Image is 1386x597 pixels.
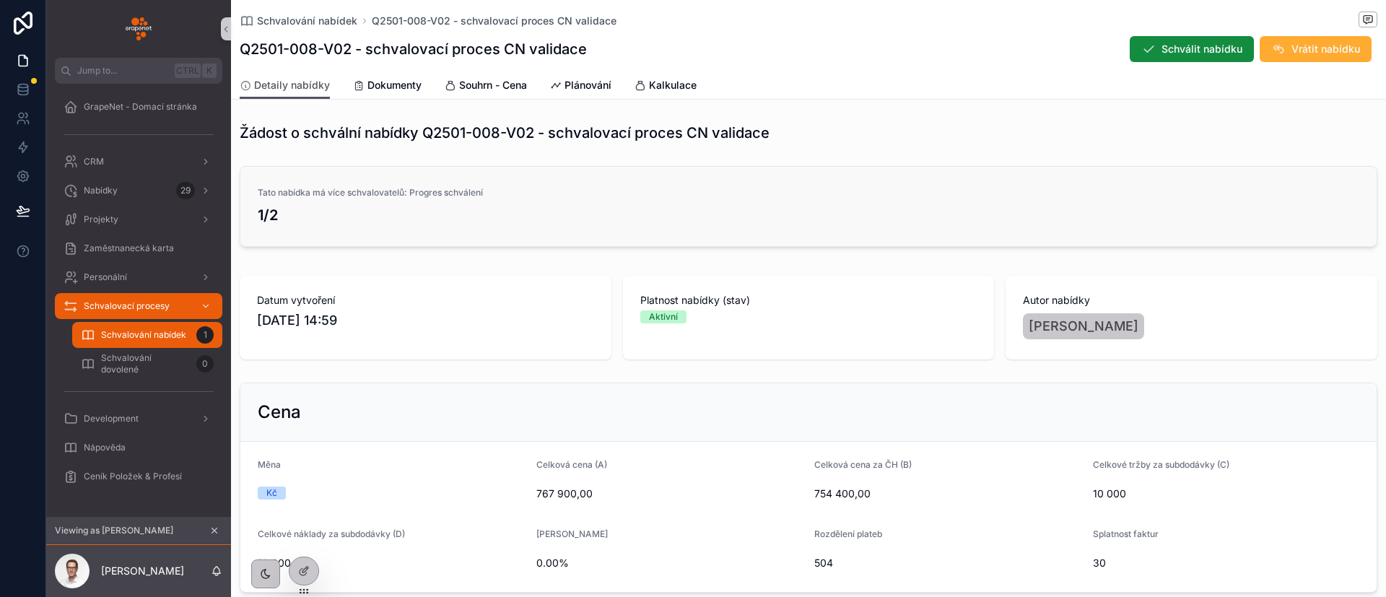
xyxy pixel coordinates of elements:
[196,355,214,372] div: 0
[814,528,882,539] span: Rozdělení plateb
[258,459,281,470] span: Měna
[254,78,330,92] span: Detaily nabídky
[1023,293,1360,308] span: Autor nabídky
[565,78,611,92] span: Plánování
[55,149,222,175] a: CRM
[55,178,222,204] a: Nabídky29
[367,78,422,92] span: Dokumenty
[84,271,127,283] span: Personální
[101,352,191,375] span: Schvalování dovolené
[1260,36,1372,62] button: Vrátit nabídku
[55,435,222,461] a: Nápověda
[1029,316,1138,336] span: [PERSON_NAME]
[84,300,170,312] span: Schvalovací procesy
[204,65,215,77] span: K
[1093,556,1360,570] span: 30
[55,525,173,536] span: Viewing as [PERSON_NAME]
[257,310,594,331] span: [DATE] 14:59
[258,187,1359,199] span: Tato nabídka má více schvalovatelů: Progres schválení
[240,72,330,100] a: Detaily nabídky
[240,123,770,143] h1: Žádost o schvální nabídky Q2501-008-V02 - schvalovací proces CN validace
[72,351,222,377] a: Schvalování dovolené0
[55,58,222,84] button: Jump to...CtrlK
[196,326,214,344] div: 1
[126,17,152,40] img: App logo
[649,310,678,323] div: Aktivní
[1093,459,1229,470] span: Celkové tržby za subdodávky (C)
[55,206,222,232] a: Projekty
[258,204,1359,226] h3: 1/2
[257,293,594,308] span: Datum vytvoření
[649,78,697,92] span: Kalkulace
[77,65,169,77] span: Jump to...
[266,487,277,500] div: Kč
[814,556,1081,570] span: 504
[1161,42,1242,56] span: Schválit nabídku
[814,459,912,470] span: Celková cena za ČH (B)
[459,78,527,92] span: Souhrn - Cena
[1093,528,1159,539] span: Splatnost faktur
[814,487,1081,501] span: 754 400,00
[84,413,139,424] span: Development
[84,185,118,196] span: Nabídky
[84,214,118,225] span: Projekty
[240,39,587,59] h1: Q2501-008-V02 - schvalovací proces CN validace
[101,564,184,578] p: [PERSON_NAME]
[84,471,182,482] span: Ceník Položek & Profesí
[445,72,527,101] a: Souhrn - Cena
[176,182,195,199] div: 29
[72,322,222,348] a: Schvalování nabídek1
[55,264,222,290] a: Personální
[240,14,357,28] a: Schvalování nabídek
[84,442,126,453] span: Nápověda
[258,401,301,424] h2: Cena
[1130,36,1254,62] button: Schválit nabídku
[372,14,616,28] a: Q2501-008-V02 - schvalovací proces CN validace
[258,528,405,539] span: Celkové náklady za subdodávky (D)
[55,463,222,489] a: Ceník Položek & Profesí
[536,459,607,470] span: Celková cena (A)
[55,406,222,432] a: Development
[635,72,697,101] a: Kalkulace
[536,487,803,501] span: 767 900,00
[536,528,608,539] span: [PERSON_NAME]
[84,156,104,167] span: CRM
[353,72,422,101] a: Dokumenty
[84,243,174,254] span: Zaměstnanecká karta
[46,84,231,508] div: scrollable content
[536,556,803,570] span: 0.00%
[240,167,1377,246] a: Tato nabídka má více schvalovatelů: Progres schválení1/2
[55,94,222,120] a: GrapeNet - Domací stránka
[640,293,977,308] span: Platnost nabídky (stav)
[258,556,525,570] span: 10 000,00
[257,14,357,28] span: Schvalování nabídek
[550,72,611,101] a: Plánování
[55,235,222,261] a: Zaměstnanecká karta
[1291,42,1360,56] span: Vrátit nabídku
[1093,487,1360,501] span: 10 000
[175,64,201,78] span: Ctrl
[55,293,222,319] a: Schvalovací procesy
[101,329,186,341] span: Schvalování nabídek
[84,101,197,113] span: GrapeNet - Domací stránka
[1023,313,1144,339] a: [PERSON_NAME]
